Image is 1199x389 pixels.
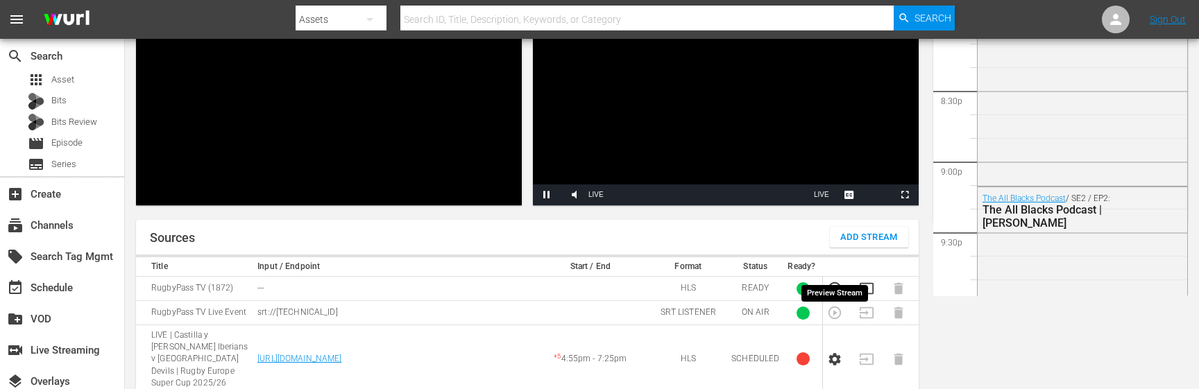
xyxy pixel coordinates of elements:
td: RugbyPass TV Live Event [136,301,253,325]
button: Fullscreen [891,184,919,205]
button: Captions [835,184,863,205]
span: Bits Review [51,115,97,129]
span: Asset [28,71,44,88]
button: Picture-in-Picture [863,184,891,205]
td: READY [727,277,783,301]
td: SRT LISTENER [649,301,727,325]
h1: Sources [150,231,195,245]
span: LIVE [814,191,829,198]
span: Series [51,157,76,171]
th: Format [649,257,727,277]
th: Ready? [783,257,822,277]
a: [URL][DOMAIN_NAME] [257,354,341,363]
span: Asset [51,73,74,87]
span: Schedule [7,279,24,296]
div: The All Blacks Podcast | [PERSON_NAME] [983,203,1121,230]
button: Add Stream [830,227,908,248]
button: Mute [561,184,588,205]
span: VOD [7,311,24,327]
span: Episode [28,135,44,152]
th: Start / End [532,257,649,277]
span: Episode [51,136,83,150]
p: srt://[TECHNICAL_ID] [257,306,527,318]
th: Input / Endpoint [253,257,532,277]
div: Bits [28,93,44,110]
td: RugbyPass TV (1872) [136,277,253,301]
button: Seek to live, currently playing live [808,184,835,205]
span: menu [8,11,25,28]
span: Add Stream [840,230,898,245]
span: Create [7,186,24,202]
td: HLS [649,277,727,301]
th: Title [136,257,253,277]
th: Status [727,257,783,277]
span: Search [915,6,951,31]
span: Search [7,48,24,64]
a: The All Blacks Podcast [983,193,1066,203]
span: Live Streaming [7,342,24,358]
div: / SE2 / EP2: [983,193,1121,230]
div: LIVE [588,184,604,205]
a: Sign Out [1150,14,1186,25]
button: Search [894,6,955,31]
td: --- [253,277,532,301]
span: Channels [7,217,24,234]
div: Bits Review [28,114,44,130]
td: ON AIR [727,301,783,325]
img: ans4CAIJ8jUAAAAAAAAAAAAAAAAAAAAAAAAgQb4GAAAAAAAAAAAAAAAAAAAAAAAAJMjXAAAAAAAAAAAAAAAAAAAAAAAAgAT5G... [33,3,100,36]
sup: + 5 [554,353,561,360]
button: Configure [827,352,842,367]
span: Search Tag Mgmt [7,248,24,265]
span: Bits [51,94,67,107]
button: Pause [533,184,561,205]
span: Series [28,156,44,173]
